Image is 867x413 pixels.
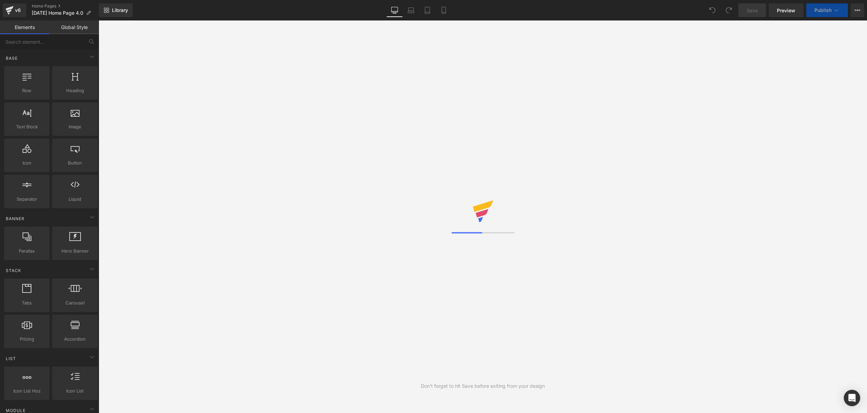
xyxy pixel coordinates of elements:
[706,3,719,17] button: Undo
[6,87,47,94] span: Row
[112,7,128,13] span: Library
[54,123,96,130] span: Image
[54,336,96,343] span: Accordion
[5,355,17,362] span: List
[769,3,804,17] a: Preview
[54,387,96,395] span: Icon List
[419,3,436,17] a: Tablet
[32,10,83,16] span: [DATE] Home Page 4.0
[806,3,848,17] button: Publish
[5,267,22,274] span: Stack
[722,3,736,17] button: Redo
[54,247,96,255] span: Hero Banner
[49,20,99,34] a: Global Style
[5,55,18,61] span: Base
[851,3,864,17] button: More
[14,6,22,15] div: v6
[54,196,96,203] span: Liquid
[844,390,860,406] div: Open Intercom Messenger
[436,3,452,17] a: Mobile
[386,3,403,17] a: Desktop
[6,159,47,167] span: Icon
[6,336,47,343] span: Pricing
[6,196,47,203] span: Separator
[54,299,96,307] span: Carousel
[421,382,545,390] div: Don't forget to hit Save before exiting from your design
[99,3,133,17] a: New Library
[54,159,96,167] span: Button
[777,7,795,14] span: Preview
[6,247,47,255] span: Parallax
[32,3,99,9] a: Home Pages
[3,3,26,17] a: v6
[5,215,25,222] span: Banner
[6,299,47,307] span: Tabs
[54,87,96,94] span: Heading
[814,8,832,13] span: Publish
[6,387,47,395] span: Icon List Hoz
[6,123,47,130] span: Text Block
[403,3,419,17] a: Laptop
[747,7,758,14] span: Save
